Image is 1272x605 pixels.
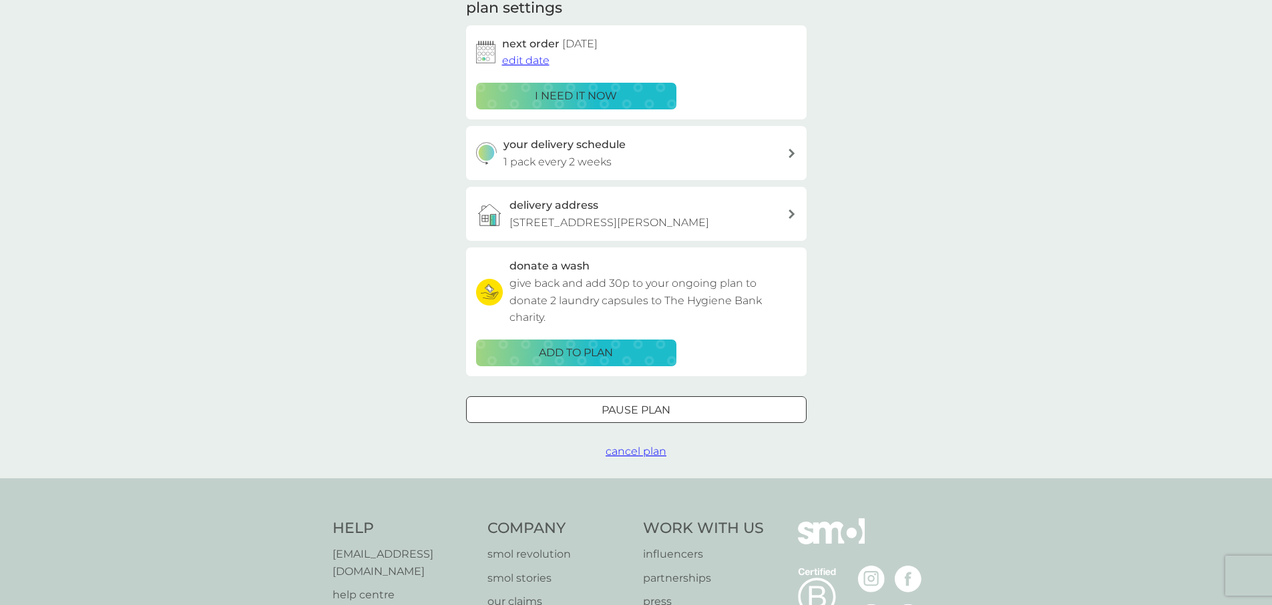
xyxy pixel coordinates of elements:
p: give back and add 30p to your ongoing plan to donate 2 laundry capsules to The Hygiene Bank charity. [509,275,797,326]
h3: donate a wash [509,257,590,275]
img: smol [798,518,865,564]
h3: delivery address [509,197,598,214]
h4: Work With Us [643,518,764,539]
a: partnerships [643,570,764,587]
h4: Help [333,518,475,539]
button: cancel plan [606,443,666,460]
h3: your delivery schedule [503,136,626,153]
a: smol stories [487,570,630,587]
p: Pause plan [602,402,670,419]
button: edit date [502,52,550,69]
img: visit the smol Facebook page [895,566,921,592]
button: ADD TO PLAN [476,340,676,366]
p: [STREET_ADDRESS][PERSON_NAME] [509,214,709,231]
h2: next order [502,35,598,53]
img: visit the smol Instagram page [858,566,885,592]
p: i need it now [535,87,617,105]
button: your delivery schedule1 pack every 2 weeks [466,126,807,180]
h4: Company [487,518,630,539]
a: delivery address[STREET_ADDRESS][PERSON_NAME] [466,187,807,241]
span: edit date [502,54,550,67]
a: help centre [333,586,475,604]
a: [EMAIL_ADDRESS][DOMAIN_NAME] [333,546,475,580]
span: cancel plan [606,445,666,458]
a: influencers [643,546,764,563]
a: smol revolution [487,546,630,563]
p: 1 pack every 2 weeks [503,153,612,171]
span: [DATE] [562,37,598,50]
button: i need it now [476,83,676,109]
button: Pause plan [466,396,807,423]
p: ADD TO PLAN [539,344,613,362]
